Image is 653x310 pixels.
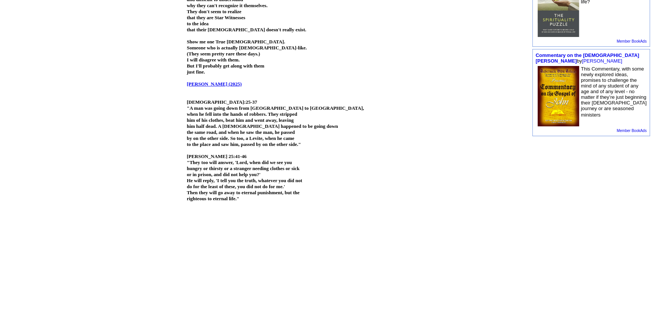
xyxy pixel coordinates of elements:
span: (They seem pretty rare these days.) [187,51,260,57]
a: Commentary on the [DEMOGRAPHIC_DATA][PERSON_NAME] [536,52,639,64]
span: Show me one True [DEMOGRAPHIC_DATA]. [187,39,285,45]
img: 80020.jpg [538,66,579,126]
a: [PERSON_NAME] [582,58,622,64]
span: the same road, and when he saw the man, he passed [187,129,295,135]
span: righteous to eternal life." [187,196,239,201]
span: him of his clothes, beat him and went away, leaving [187,117,294,123]
span: do for the least of these, you did not do for me.' [187,184,285,189]
span: But I'll probably get along with them [187,63,264,69]
span: Someone who is actually [DEMOGRAPHIC_DATA]-like. [187,45,307,51]
span: or in prison, and did not help you?' [187,172,261,177]
span: [PERSON_NAME] 25:41-46 [187,153,247,159]
span: "A man was going down from [GEOGRAPHIC_DATA] to [GEOGRAPHIC_DATA], [187,105,364,111]
span: that their [DEMOGRAPHIC_DATA] doesn't really exist. [187,27,306,32]
span: to the idea [187,21,208,26]
span: I will disagree with them. [187,57,239,63]
span: him half dead. A [DEMOGRAPHIC_DATA] happened to be going down [187,123,338,129]
span: hungry or thirsty or a stranger needing clothes or sick [187,166,299,171]
font: This Commentary, with some newly explored ideas, promises to challenge the mind of any student of... [581,66,647,118]
span: just fine. [187,69,205,75]
span: why they can't recognize it themselves. [187,3,267,8]
span: when he fell into the hands of robbers. They stripped [187,111,297,117]
span: that they are Star Witnesses [187,15,245,20]
a: Member BookAds [617,129,647,133]
span: They don't seem to realize [187,9,241,14]
span: Then they will go away to eternal punishment, but the [187,190,299,195]
span: to the place and saw him, passed by on the other side." [187,141,301,147]
span: "They too will answer, 'Lord, when did we see you [187,160,292,165]
span: [DEMOGRAPHIC_DATA]:25-37 [187,99,257,105]
font: by [536,52,639,64]
span: by on the other side. So too, a Levite, when he came [187,135,294,141]
a: Member BookAds [617,39,647,43]
span: He will reply, 'I tell you the truth, whatever you did not [187,178,302,183]
a: [PERSON_NAME] (2025) [187,81,242,87]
